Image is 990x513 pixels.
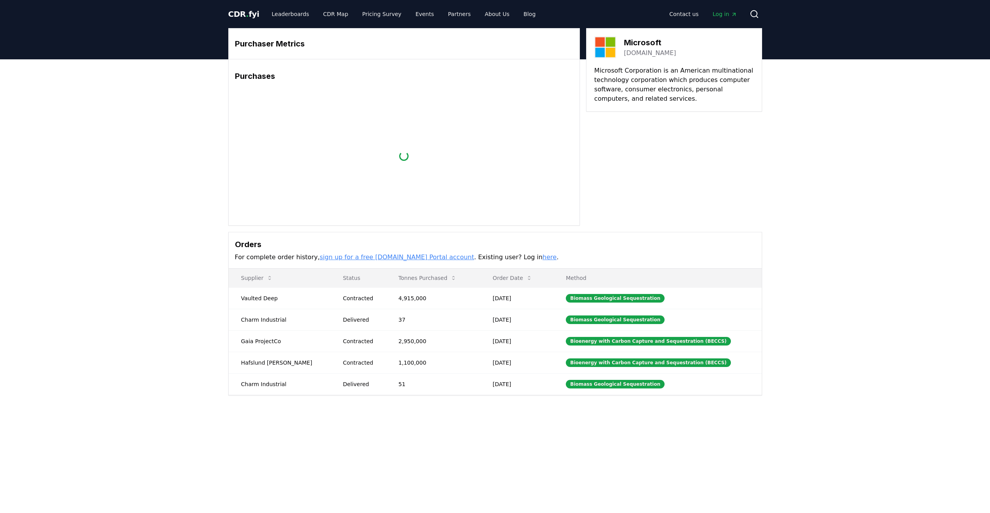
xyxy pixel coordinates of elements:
td: Gaia ProjectCo [229,330,331,352]
a: Leaderboards [265,7,315,21]
nav: Main [663,7,743,21]
td: [DATE] [480,309,554,330]
p: Microsoft Corporation is an American multinational technology corporation which produces computer... [594,66,754,103]
div: Biomass Geological Sequestration [566,294,665,303]
a: [DOMAIN_NAME] [624,48,676,58]
a: Pricing Survey [356,7,407,21]
span: Log in [713,10,737,18]
h3: Purchases [235,70,573,82]
a: Events [409,7,440,21]
td: [DATE] [480,287,554,309]
td: Charm Industrial [229,309,331,330]
div: Bioenergy with Carbon Capture and Sequestration (BECCS) [566,358,731,367]
a: About Us [478,7,515,21]
td: Hafslund [PERSON_NAME] [229,352,331,373]
h3: Orders [235,239,755,250]
td: 2,950,000 [386,330,480,352]
a: Partners [442,7,477,21]
button: Supplier [235,270,279,286]
div: Contracted [343,294,380,302]
a: here [542,253,556,261]
td: 51 [386,373,480,395]
a: Blog [517,7,542,21]
a: Log in [706,7,743,21]
div: loading [399,151,409,161]
div: Contracted [343,337,380,345]
img: Microsoft-logo [594,36,616,58]
td: 1,100,000 [386,352,480,373]
a: CDR.fyi [228,9,259,20]
h3: Microsoft [624,37,676,48]
div: Biomass Geological Sequestration [566,315,665,324]
h3: Purchaser Metrics [235,38,573,50]
div: Delivered [343,316,380,324]
div: Bioenergy with Carbon Capture and Sequestration (BECCS) [566,337,731,346]
div: Contracted [343,359,380,367]
td: [DATE] [480,352,554,373]
td: Vaulted Deep [229,287,331,309]
button: Order Date [487,270,539,286]
td: 37 [386,309,480,330]
td: [DATE] [480,373,554,395]
span: . [246,9,249,19]
div: Delivered [343,380,380,388]
button: Tonnes Purchased [392,270,463,286]
nav: Main [265,7,542,21]
td: Charm Industrial [229,373,331,395]
p: For complete order history, . Existing user? Log in . [235,253,755,262]
td: [DATE] [480,330,554,352]
p: Status [337,274,380,282]
span: CDR fyi [228,9,259,19]
a: Contact us [663,7,705,21]
div: Biomass Geological Sequestration [566,380,665,388]
a: CDR Map [317,7,354,21]
p: Method [560,274,755,282]
a: sign up for a free [DOMAIN_NAME] Portal account [320,253,474,261]
td: 4,915,000 [386,287,480,309]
